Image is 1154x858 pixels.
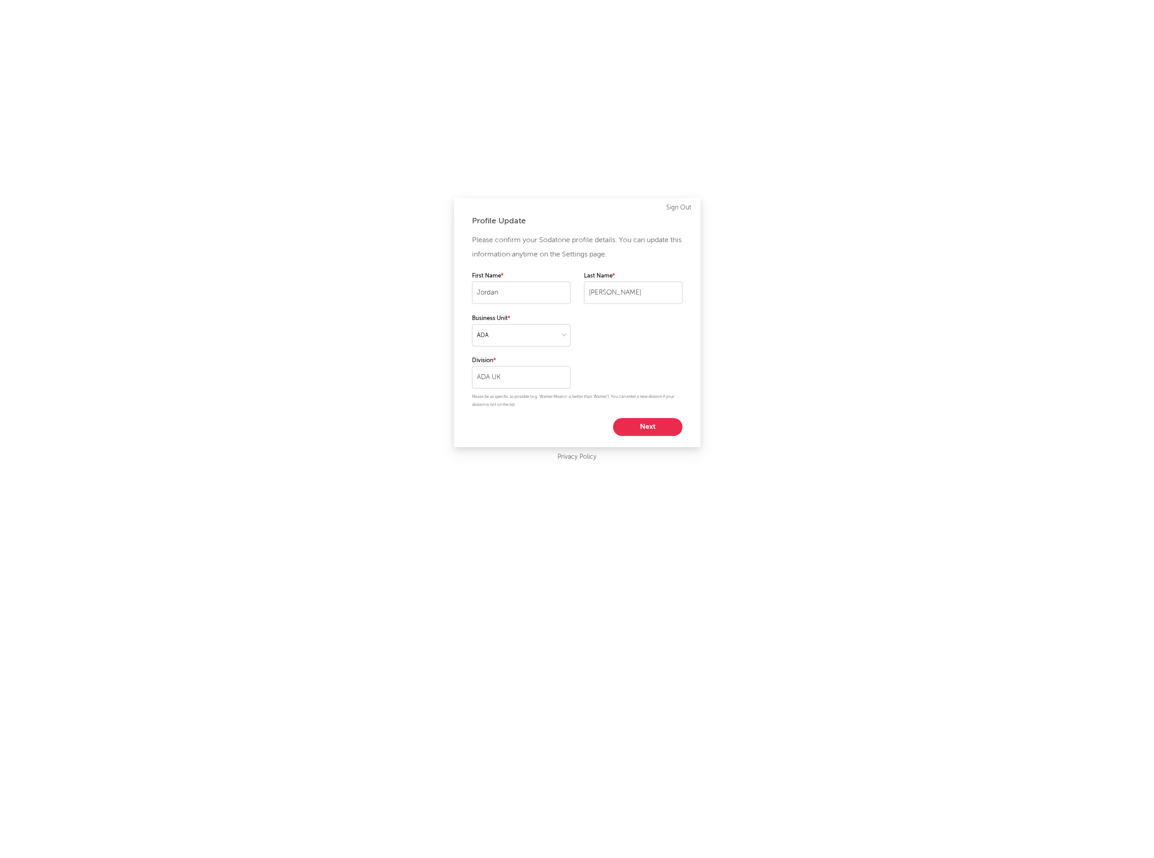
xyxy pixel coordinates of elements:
label: First Name [472,271,571,282]
div: Profile Update [472,216,682,226]
label: Business Unit [472,313,571,324]
input: Your first name [472,282,571,304]
p: Please confirm your Sodatone profile details. You can update this information anytime on the Sett... [472,233,682,262]
a: Sign Out [666,202,691,213]
button: Next [613,418,682,436]
label: Last Name [584,271,682,282]
input: Your division [472,366,571,388]
input: Your last name [584,282,682,304]
label: Division [472,355,571,366]
p: Please be as specific as possible (e.g. 'Warner Mexico' is better than 'Warner'). You can enter a... [472,393,682,409]
a: Privacy Policy [558,452,596,463]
